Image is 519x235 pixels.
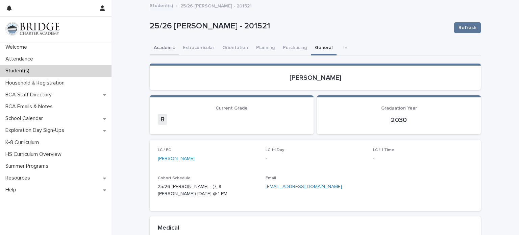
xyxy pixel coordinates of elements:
p: 25/26 [PERSON_NAME] - 201521 [150,21,449,31]
button: Purchasing [279,41,311,55]
p: HS Curriculum Overview [3,151,67,158]
button: Academic [150,41,179,55]
p: 25/26 [PERSON_NAME] - 201521 [180,2,252,9]
p: Student(s) [3,68,35,74]
span: LC 1:1 Day [266,148,284,152]
p: Attendance [3,56,39,62]
span: LC 1:1 Time [373,148,394,152]
button: Orientation [218,41,252,55]
span: Refresh [459,24,476,31]
p: 25/26 [PERSON_NAME] - (7, 8 [PERSON_NAME]) [DATE] @ 1 PM [158,183,257,197]
p: Help [3,187,22,193]
p: 2030 [325,116,473,124]
p: Welcome [3,44,32,50]
p: - [266,155,365,162]
p: Summer Programs [3,163,54,169]
a: [PERSON_NAME] [158,155,195,162]
button: Extracurricular [179,41,218,55]
span: Graduation Year [381,106,417,111]
p: Resources [3,175,35,181]
p: BCA Staff Directory [3,92,57,98]
span: Email [266,176,276,180]
a: Student(s) [150,1,173,9]
span: Cohort Schedule [158,176,191,180]
p: [PERSON_NAME] [158,74,473,82]
p: - [373,155,473,162]
span: Current Grade [216,106,248,111]
img: V1C1m3IdTEidaUdm9Hs0 [5,22,59,36]
p: Household & Registration [3,80,70,86]
p: K-8 Curriculum [3,139,44,146]
span: 8 [158,114,167,125]
h2: Medical [158,225,179,232]
button: Refresh [454,22,481,33]
a: [EMAIL_ADDRESS][DOMAIN_NAME] [266,184,342,189]
button: General [311,41,337,55]
button: Planning [252,41,279,55]
p: Exploration Day Sign-Ups [3,127,70,134]
p: BCA Emails & Notes [3,103,58,110]
span: LC / EC [158,148,171,152]
p: School Calendar [3,115,48,122]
